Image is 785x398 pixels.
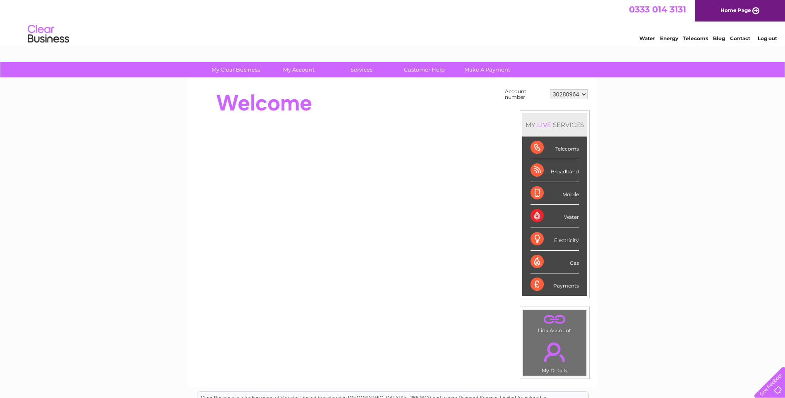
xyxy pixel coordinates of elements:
[525,338,584,367] a: .
[531,205,579,228] div: Water
[660,35,678,41] a: Energy
[390,62,459,77] a: Customer Help
[27,22,70,47] img: logo.png
[531,137,579,159] div: Telecoms
[523,309,587,336] td: Link Account
[264,62,333,77] a: My Account
[758,35,777,41] a: Log out
[713,35,725,41] a: Blog
[525,312,584,326] a: .
[531,273,579,296] div: Payments
[535,121,553,129] div: LIVE
[639,35,655,41] a: Water
[629,4,686,14] a: 0333 014 3131
[327,62,396,77] a: Services
[531,159,579,182] div: Broadband
[531,228,579,251] div: Electricity
[202,62,270,77] a: My Clear Business
[503,86,548,102] td: Account number
[522,113,587,137] div: MY SERVICES
[453,62,521,77] a: Make A Payment
[683,35,708,41] a: Telecoms
[523,336,587,376] td: My Details
[730,35,750,41] a: Contact
[197,5,588,40] div: Clear Business is a trading name of Verastar Limited (registered in [GEOGRAPHIC_DATA] No. 3667643...
[531,251,579,273] div: Gas
[531,182,579,205] div: Mobile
